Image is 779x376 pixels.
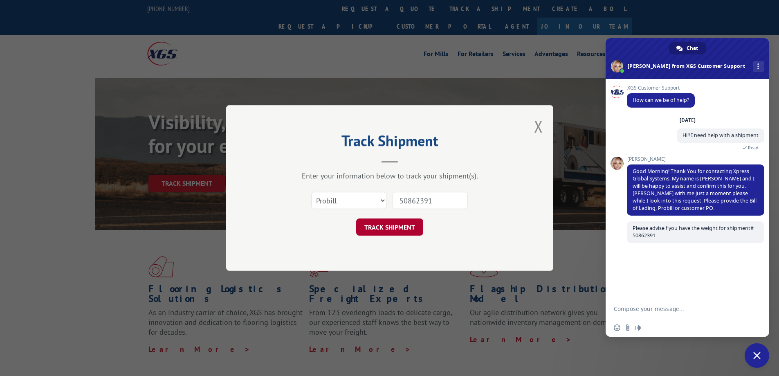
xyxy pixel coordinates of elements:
span: Hi!! I need help with a shipment [682,132,759,139]
button: TRACK SHIPMENT [356,218,423,236]
div: Chat [669,42,706,54]
span: Insert an emoji [614,324,620,331]
div: Enter your information below to track your shipment(s). [267,171,512,180]
span: Good Morning! Thank You for contacting Xpress Global Systems. My name is [PERSON_NAME] and I will... [633,168,757,212]
span: Chat [687,42,698,54]
div: More channels [753,61,764,72]
span: Please advise f you have the weight for shipment# 50862391 [633,225,754,239]
input: Number(s) [393,192,468,209]
span: Audio message [635,324,642,331]
textarea: Compose your message... [614,305,743,313]
span: [PERSON_NAME] [627,156,764,162]
span: Read [748,145,759,151]
button: Close modal [534,115,543,137]
span: XGS Customer Support [627,85,695,91]
div: [DATE] [680,118,696,123]
h2: Track Shipment [267,135,512,151]
div: Close chat [745,343,769,368]
span: How can we be of help? [633,97,689,104]
span: Send a file [624,324,631,331]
